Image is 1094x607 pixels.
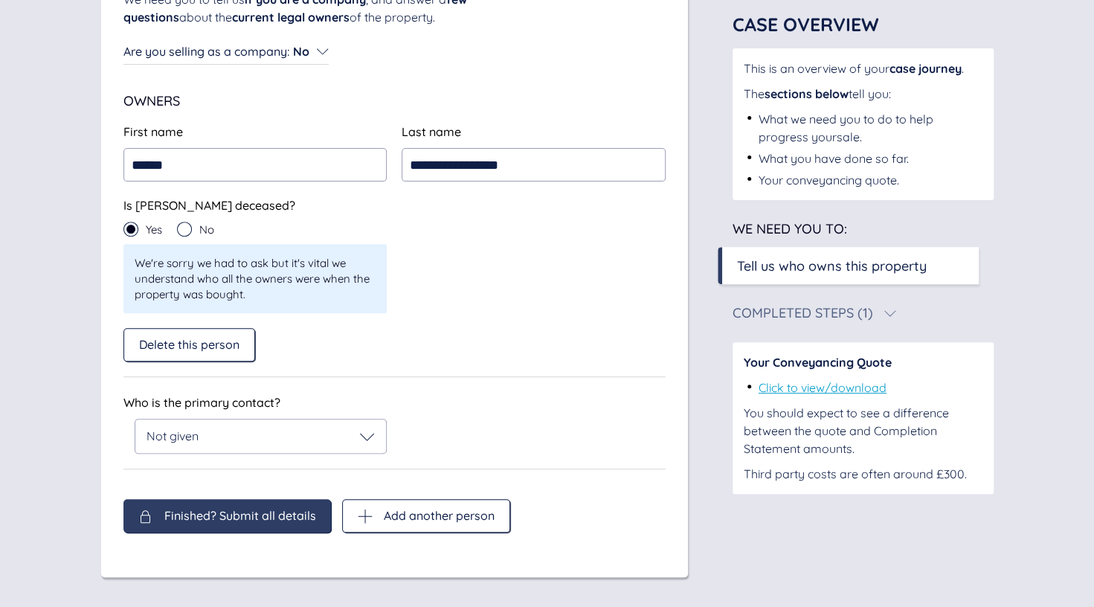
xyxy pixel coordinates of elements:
span: Are you selling as a company : [123,44,289,59]
span: Not given [147,428,199,443]
span: Owners [123,92,180,109]
span: Last name [402,124,461,139]
span: Add another person [384,509,495,522]
div: What we need you to do to help progress your sale . [759,110,982,146]
div: The tell you: [744,85,982,103]
div: Third party costs are often around £300. [744,465,982,483]
span: No [199,224,214,235]
span: Finished? Submit all details [164,509,316,522]
span: Delete this person [139,338,239,351]
span: Your Conveyancing Quote [744,355,892,370]
div: Tell us who owns this property [737,256,927,276]
div: You should expect to see a difference between the quote and Completion Statement amounts. [744,404,982,457]
span: current legal owners [232,10,350,25]
span: We're sorry we had to ask but it's vital we understand who all the owners were when the property ... [135,255,376,302]
span: Who is the primary contact? [123,395,280,410]
div: What you have done so far. [759,150,909,167]
span: Yes [146,224,162,235]
div: Your conveyancing quote. [759,171,899,189]
span: First name [123,124,183,139]
div: This is an overview of your . [744,60,982,77]
span: Is [PERSON_NAME] deceased? [123,198,295,213]
span: Case Overview [733,13,879,36]
span: sections below [765,86,849,101]
div: Completed Steps (1) [733,306,873,320]
span: No [293,44,309,59]
span: We need you to: [733,220,847,237]
a: Click to view/download [759,380,887,395]
span: case journey [889,61,962,76]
